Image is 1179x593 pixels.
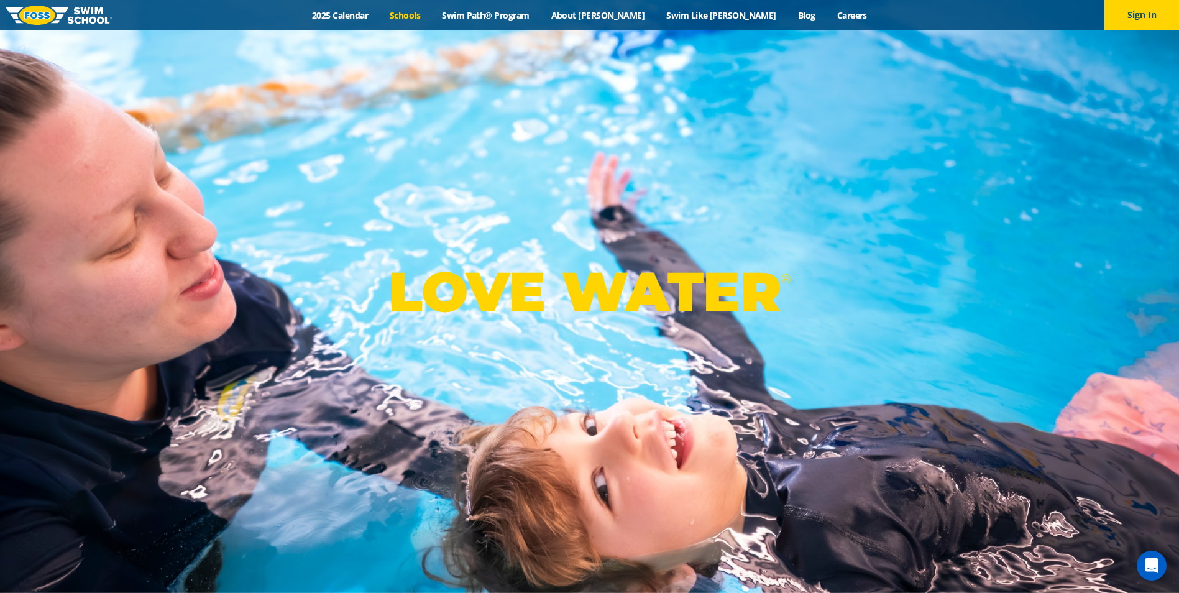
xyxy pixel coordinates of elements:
div: Open Intercom Messenger [1137,551,1167,581]
a: Swim Path® Program [431,9,540,21]
p: LOVE WATER [388,259,791,325]
a: Blog [787,9,826,21]
a: Swim Like [PERSON_NAME] [656,9,787,21]
a: Careers [826,9,878,21]
a: Schools [379,9,431,21]
sup: ® [781,271,791,287]
img: FOSS Swim School Logo [6,6,112,25]
a: About [PERSON_NAME] [540,9,656,21]
a: 2025 Calendar [301,9,379,21]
